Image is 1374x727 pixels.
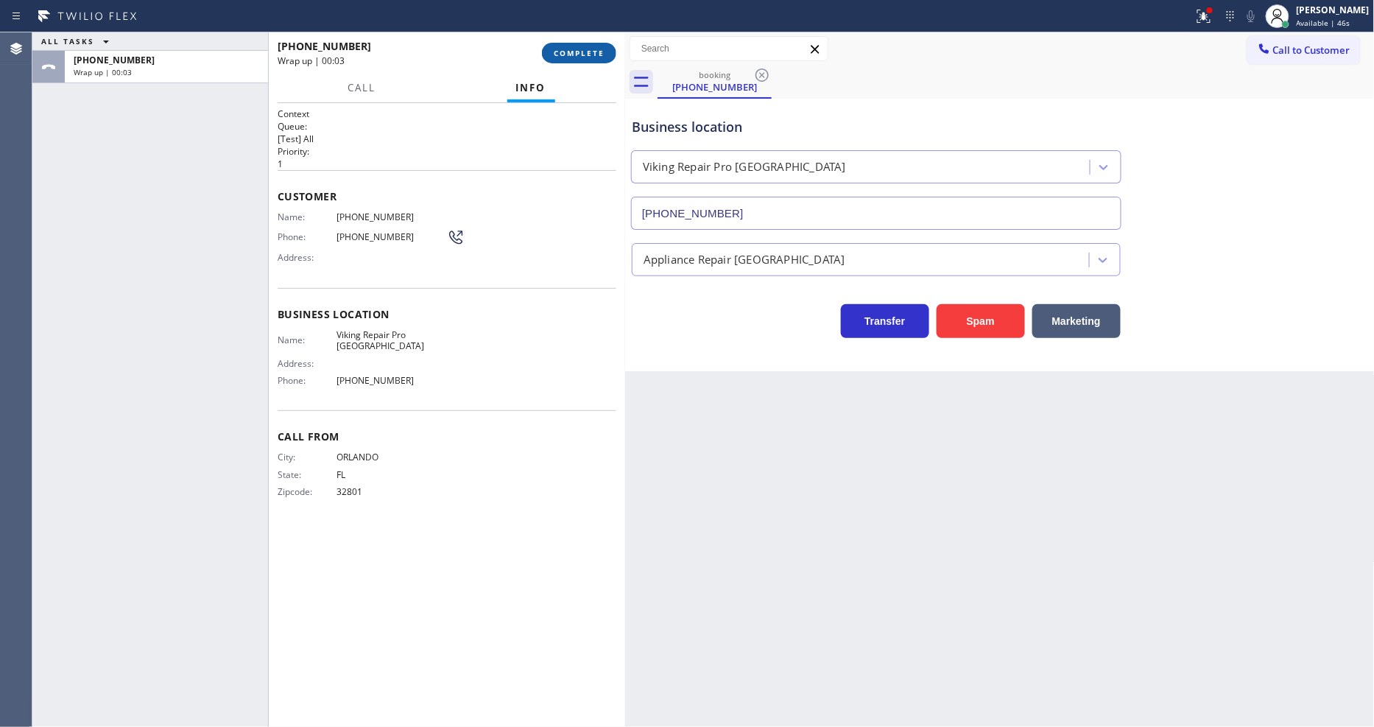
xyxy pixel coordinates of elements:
span: City: [278,452,337,463]
span: Call [348,81,376,94]
span: [PHONE_NUMBER] [278,39,371,53]
span: State: [278,469,337,480]
div: [PERSON_NAME] [1297,4,1370,16]
span: Name: [278,211,337,222]
span: Name: [278,334,337,345]
span: Address: [278,252,337,263]
button: ALL TASKS [32,32,124,50]
span: Phone: [278,375,337,386]
button: Call [339,74,384,102]
button: Transfer [841,304,929,338]
span: Call to Customer [1273,43,1350,57]
button: Call to Customer [1247,36,1360,64]
span: Available | 46s [1297,18,1350,28]
div: Business location [632,117,1121,137]
span: Zipcode: [278,486,337,497]
span: ORLANDO [337,452,447,463]
button: Spam [937,304,1025,338]
span: [PHONE_NUMBER] [337,375,447,386]
div: Appliance Repair [GEOGRAPHIC_DATA] [644,251,845,268]
span: [PHONE_NUMBER] [337,231,447,242]
span: Phone: [278,231,337,242]
span: Wrap up | 00:03 [278,55,345,67]
h2: Queue: [278,120,616,133]
button: Mute [1241,6,1261,27]
h1: Context [278,108,616,120]
input: Search [630,37,828,60]
span: Customer [278,189,616,203]
span: COMPLETE [554,48,605,58]
span: Viking Repair Pro [GEOGRAPHIC_DATA] [337,329,447,352]
div: Viking Repair Pro [GEOGRAPHIC_DATA] [643,159,846,176]
div: booking [659,69,770,80]
span: 32801 [337,486,447,497]
span: Business location [278,307,616,321]
div: (321) 352-6080 [659,66,770,97]
h2: Priority: [278,145,616,158]
span: [PHONE_NUMBER] [337,211,447,222]
button: Marketing [1032,304,1121,338]
div: [PHONE_NUMBER] [659,80,770,94]
span: Info [516,81,546,94]
span: ALL TASKS [41,36,94,46]
span: Wrap up | 00:03 [74,67,132,77]
p: 1 [278,158,616,170]
input: Phone Number [631,197,1121,230]
span: FL [337,469,447,480]
button: Info [507,74,555,102]
span: Address: [278,358,337,369]
span: Call From [278,429,616,443]
span: [PHONE_NUMBER] [74,54,155,66]
p: [Test] All [278,133,616,145]
button: COMPLETE [542,43,616,63]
